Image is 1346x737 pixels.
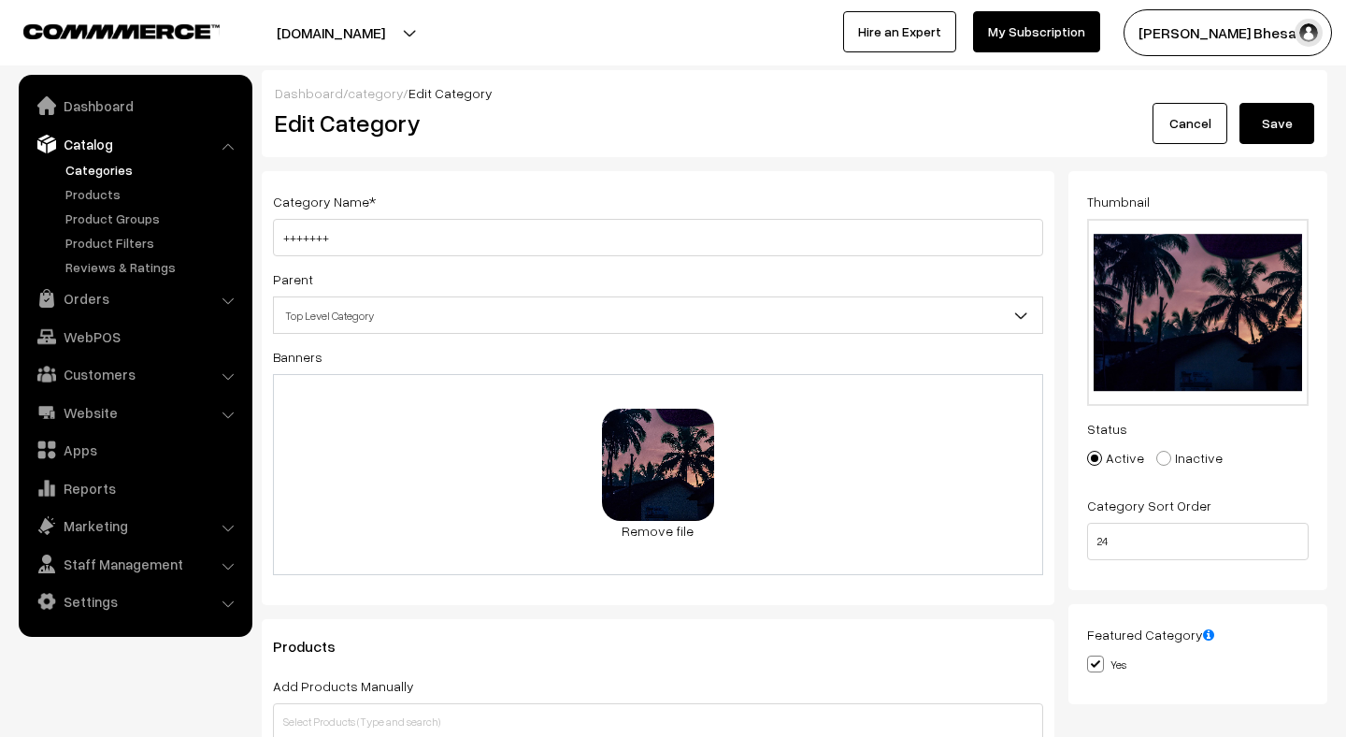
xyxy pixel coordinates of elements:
label: Parent [273,269,313,289]
a: Product Filters [61,233,246,253]
a: category [348,85,403,101]
a: Cancel [1153,103,1227,144]
span: Top Level Category [273,296,1043,334]
button: [DOMAIN_NAME] [211,9,451,56]
a: Customers [23,357,246,391]
label: Inactive [1156,448,1223,468]
span: Top Level Category [274,299,1042,332]
button: [PERSON_NAME] Bhesani… [1124,9,1332,56]
a: Categories [61,160,246,180]
a: Dashboard [23,89,246,123]
a: Hire an Expert [843,11,956,52]
a: COMMMERCE [23,19,187,41]
a: Reports [23,471,246,505]
span: Products [273,637,358,656]
img: COMMMERCE [23,24,220,38]
a: Settings [23,585,246,618]
a: My Subscription [973,11,1100,52]
label: Category Name [273,192,376,211]
label: Featured Category [1087,625,1214,644]
label: Yes [1087,654,1126,673]
h2: Edit Category [275,108,1048,137]
button: Save [1239,103,1314,144]
a: WebPOS [23,320,246,354]
a: Staff Management [23,547,246,581]
input: Enter Number [1087,523,1310,560]
label: Category Sort Order [1087,496,1211,515]
label: Banners [273,347,322,367]
a: Reviews & Ratings [61,257,246,277]
label: Add Products Manually [273,676,414,696]
label: Thumbnail [1087,192,1150,211]
a: Dashboard [275,85,343,101]
a: Product Groups [61,209,246,228]
a: Website [23,396,246,429]
label: Status [1087,419,1127,439]
img: user [1295,19,1323,47]
a: Remove file [602,521,714,541]
div: / / [275,83,1314,103]
a: Orders [23,282,246,315]
a: Catalog [23,127,246,161]
span: Edit Category [408,85,493,101]
label: Active [1087,448,1144,468]
input: Category Name [273,219,1043,256]
a: Apps [23,433,246,467]
a: Marketing [23,509,246,542]
a: Products [61,184,246,204]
